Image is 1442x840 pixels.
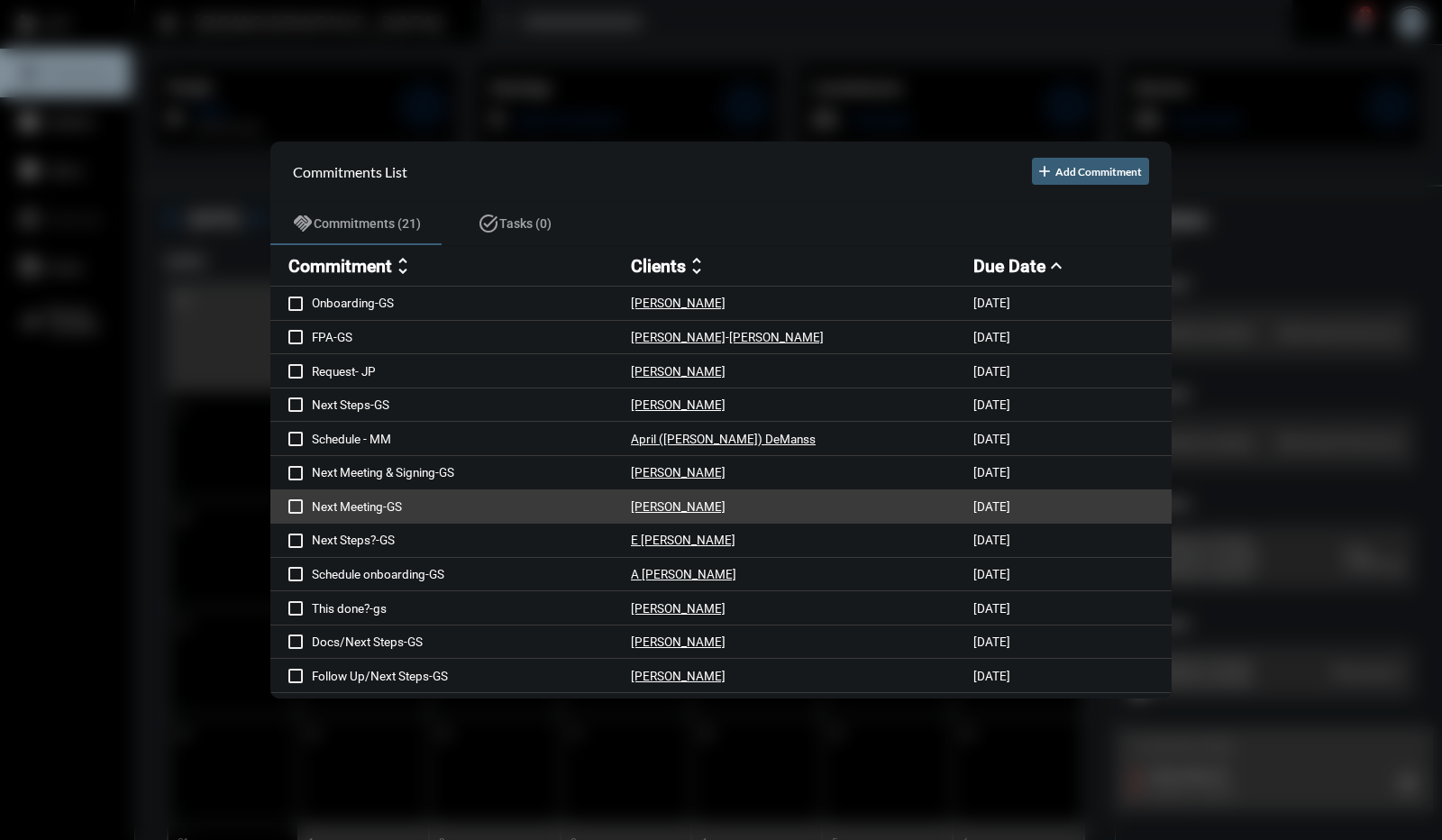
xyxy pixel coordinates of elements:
p: [PERSON_NAME] [631,635,726,649]
p: [DATE] [973,296,1010,310]
mat-icon: unfold_more [392,255,414,277]
button: Add Commitment [1032,158,1149,185]
h2: Due Date [973,256,1045,277]
p: Follow Up/Next Steps-GS [312,669,631,683]
p: [DATE] [973,397,1010,412]
p: [DATE] [973,533,1010,547]
p: [DATE] [973,635,1010,649]
p: Next Steps?-GS [312,533,631,547]
p: E [PERSON_NAME] [631,533,735,547]
p: [PERSON_NAME] [631,669,726,683]
p: [DATE] [973,330,1010,344]
mat-icon: unfold_more [686,255,707,277]
p: Next Meeting-GS [312,499,631,514]
p: FPA-GS [312,330,631,344]
p: Next Steps-GS [312,397,631,412]
h2: Clients [631,256,686,277]
h2: Commitments List [293,163,407,180]
p: Docs/Next Steps-GS [312,635,631,649]
p: This done?-gs [312,601,631,616]
p: [PERSON_NAME] [631,296,726,310]
mat-icon: expand_less [1045,255,1067,277]
mat-icon: task_alt [478,213,499,234]
p: [PERSON_NAME] [631,499,726,514]
p: [DATE] [973,432,1010,446]
p: [PERSON_NAME] [631,364,726,379]
p: [PERSON_NAME] [631,601,726,616]
p: [DATE] [973,669,1010,683]
p: [PERSON_NAME] [729,330,824,344]
p: [DATE] [973,567,1010,581]
p: Schedule - MM [312,432,631,446]
p: [PERSON_NAME] [631,330,726,344]
mat-icon: handshake [292,213,314,234]
p: April ([PERSON_NAME]) DeManss [631,432,816,446]
mat-icon: add [1036,162,1054,180]
p: [DATE] [973,601,1010,616]
p: Request- JP [312,364,631,379]
span: Commitments (21) [314,216,421,231]
p: Next Meeting & Signing-GS [312,465,631,479]
p: Schedule onboarding-GS [312,567,631,581]
p: Onboarding-GS [312,296,631,310]
p: [DATE] [973,499,1010,514]
p: A [PERSON_NAME] [631,567,736,581]
span: Tasks (0) [499,216,552,231]
p: [DATE] [973,465,1010,479]
p: [DATE] [973,364,1010,379]
h2: Commitment [288,256,392,277]
p: [PERSON_NAME] [631,397,726,412]
p: - [726,330,729,344]
p: [PERSON_NAME] [631,465,726,479]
